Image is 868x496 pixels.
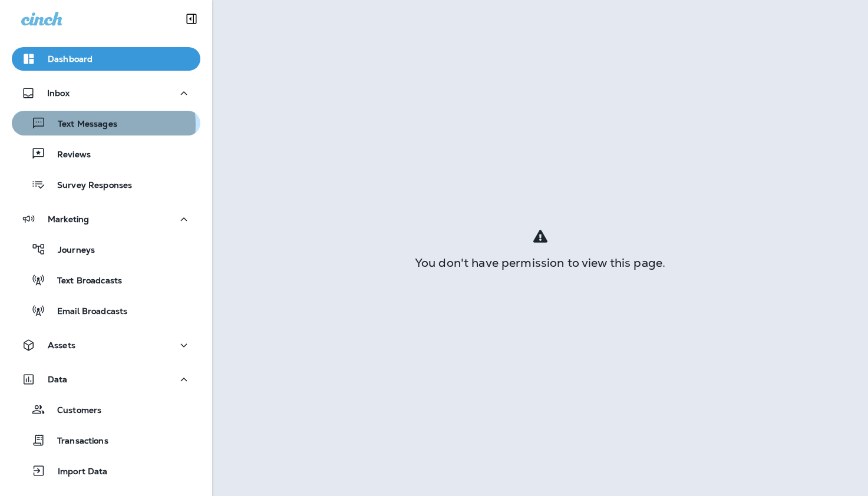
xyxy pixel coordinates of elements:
[45,436,108,447] p: Transactions
[12,237,200,262] button: Journeys
[45,150,91,161] p: Reviews
[12,141,200,166] button: Reviews
[12,267,200,292] button: Text Broadcasts
[47,88,70,98] p: Inbox
[12,428,200,452] button: Transactions
[12,368,200,391] button: Data
[45,306,127,318] p: Email Broadcasts
[12,333,200,357] button: Assets
[48,340,75,350] p: Assets
[46,245,95,256] p: Journeys
[46,467,108,478] p: Import Data
[48,214,89,224] p: Marketing
[45,276,122,287] p: Text Broadcasts
[12,298,200,323] button: Email Broadcasts
[12,81,200,105] button: Inbox
[45,405,101,416] p: Customers
[12,458,200,483] button: Import Data
[175,7,208,31] button: Collapse Sidebar
[12,397,200,422] button: Customers
[12,172,200,197] button: Survey Responses
[212,258,868,267] div: You don't have permission to view this page.
[48,54,93,64] p: Dashboard
[46,119,117,130] p: Text Messages
[12,111,200,135] button: Text Messages
[12,47,200,71] button: Dashboard
[48,375,68,384] p: Data
[12,207,200,231] button: Marketing
[45,180,132,191] p: Survey Responses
